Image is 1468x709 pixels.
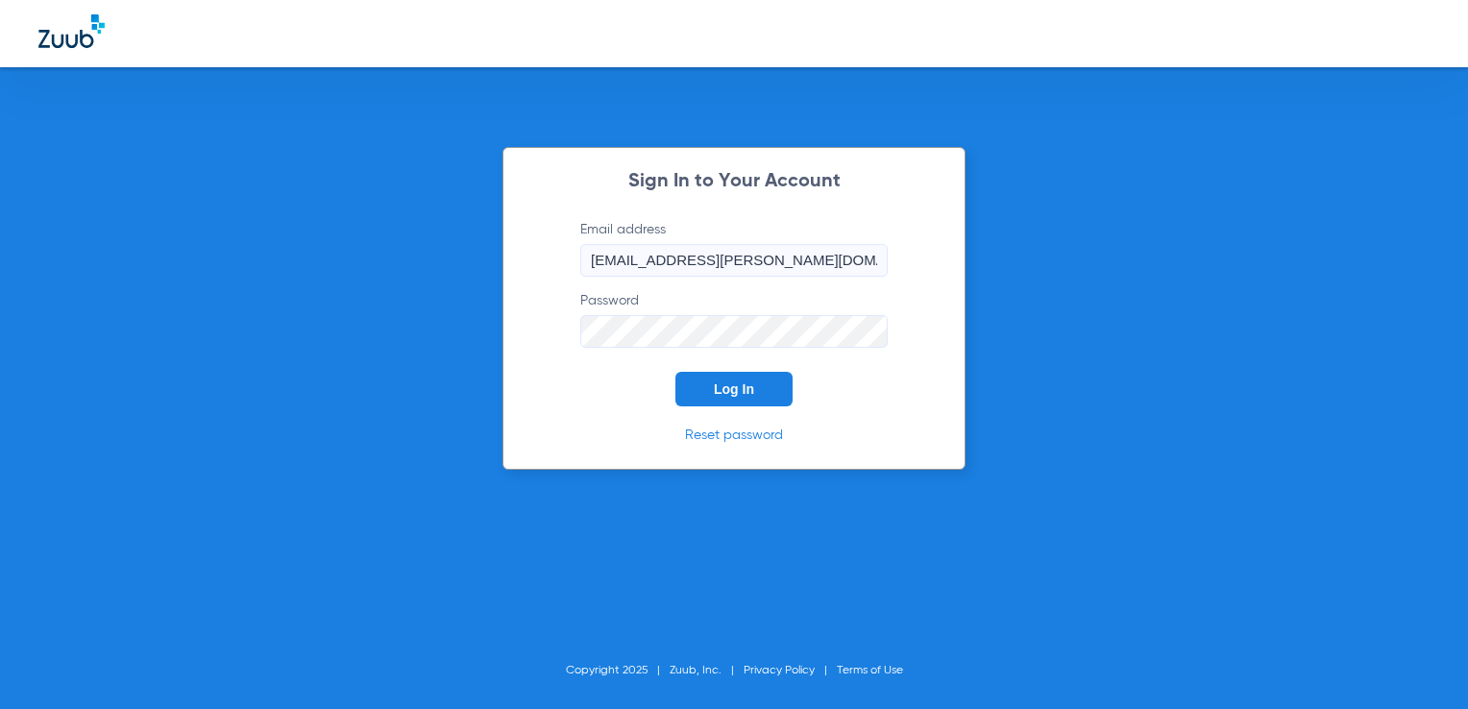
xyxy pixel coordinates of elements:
img: Zuub Logo [38,14,105,48]
input: Email address [580,244,888,277]
h2: Sign In to Your Account [551,172,917,191]
a: Privacy Policy [744,665,815,676]
a: Terms of Use [837,665,903,676]
button: Log In [675,372,793,406]
span: Log In [714,381,754,397]
label: Password [580,291,888,348]
li: Zuub, Inc. [670,661,744,680]
iframe: Chat Widget [1372,617,1468,709]
li: Copyright 2025 [566,661,670,680]
a: Reset password [685,428,783,442]
input: Password [580,315,888,348]
label: Email address [580,220,888,277]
